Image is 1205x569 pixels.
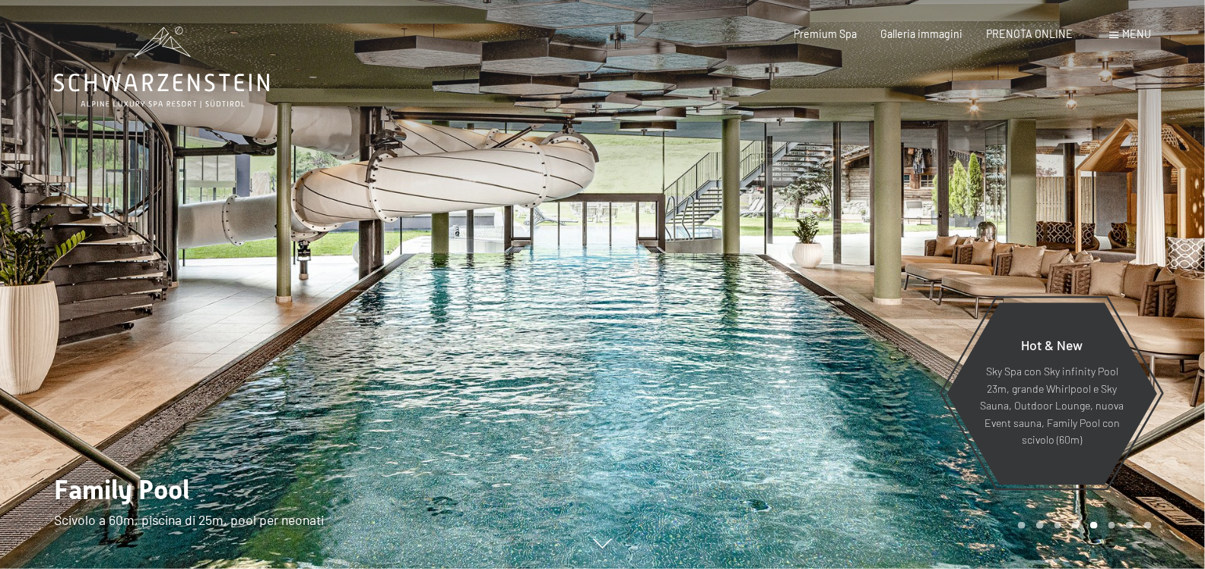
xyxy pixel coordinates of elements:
span: Hot & New [1021,337,1083,354]
div: Carousel Page 8 [1144,522,1152,529]
span: Menu [1123,27,1152,40]
div: Carousel Pagination [1013,522,1151,529]
div: Carousel Page 3 [1054,522,1062,529]
a: Premium Spa [794,27,857,40]
div: Carousel Page 6 [1108,522,1116,529]
a: PRENOTA ONLINE [986,27,1073,40]
div: Carousel Page 5 (Current Slide) [1090,522,1098,529]
div: Carousel Page 1 [1018,522,1026,529]
div: Carousel Page 4 [1072,522,1080,529]
a: Galleria immagini [880,27,962,40]
div: Carousel Page 7 [1126,522,1134,529]
div: Carousel Page 2 [1036,522,1044,529]
a: Hot & New Sky Spa con Sky infinity Pool 23m, grande Whirlpool e Sky Sauna, Outdoor Lounge, nuova ... [946,302,1158,485]
p: Sky Spa con Sky infinity Pool 23m, grande Whirlpool e Sky Sauna, Outdoor Lounge, nuova Event saun... [979,364,1124,450]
